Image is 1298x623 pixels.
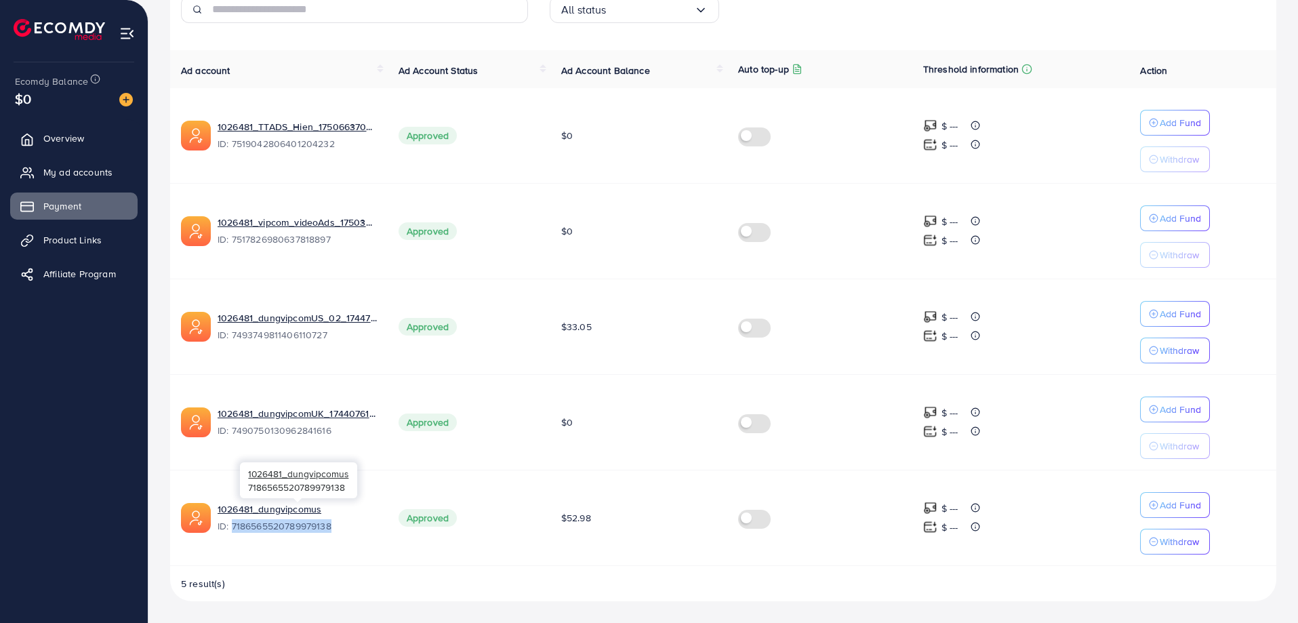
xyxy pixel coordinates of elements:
[941,233,958,249] p: $ ---
[561,64,650,77] span: Ad Account Balance
[218,137,377,150] span: ID: 7519042806401204232
[10,260,138,287] a: Affiliate Program
[1140,205,1210,231] button: Add Fund
[1160,151,1199,167] p: Withdraw
[1140,338,1210,363] button: Withdraw
[218,311,377,342] div: <span class='underline'>1026481_dungvipcomUS_02_1744774713900</span></br>7493749811406110727
[248,467,348,480] span: 1026481_dungvipcomus
[1140,529,1210,555] button: Withdraw
[218,120,377,134] a: 1026481_TTADS_Hien_1750663705167
[1140,301,1210,327] button: Add Fund
[1140,397,1210,422] button: Add Fund
[218,407,377,420] a: 1026481_dungvipcomUK_1744076183761
[1160,497,1201,513] p: Add Fund
[561,129,573,142] span: $0
[923,214,937,228] img: top-up amount
[1160,438,1199,454] p: Withdraw
[15,75,88,88] span: Ecomdy Balance
[941,519,958,536] p: $ ---
[10,193,138,220] a: Payment
[181,64,230,77] span: Ad account
[218,519,377,533] span: ID: 7186565520789979138
[399,222,457,240] span: Approved
[181,312,211,342] img: ic-ads-acc.e4c84228.svg
[218,233,377,246] span: ID: 7517826980637818897
[561,511,591,525] span: $52.98
[399,64,479,77] span: Ad Account Status
[43,132,84,145] span: Overview
[399,509,457,527] span: Approved
[923,405,937,420] img: top-up amount
[119,26,135,41] img: menu
[1160,306,1201,322] p: Add Fund
[181,407,211,437] img: ic-ads-acc.e4c84228.svg
[923,520,937,534] img: top-up amount
[923,310,937,324] img: top-up amount
[399,414,457,431] span: Approved
[923,138,937,152] img: top-up amount
[1140,433,1210,459] button: Withdraw
[561,224,573,238] span: $0
[240,462,357,498] div: 7186565520789979138
[1160,210,1201,226] p: Add Fund
[941,500,958,517] p: $ ---
[43,233,102,247] span: Product Links
[941,118,958,134] p: $ ---
[923,501,937,515] img: top-up amount
[43,267,116,281] span: Affiliate Program
[1160,247,1199,263] p: Withdraw
[1140,242,1210,268] button: Withdraw
[218,424,377,437] span: ID: 7490750130962841616
[923,424,937,439] img: top-up amount
[941,309,958,325] p: $ ---
[1160,401,1201,418] p: Add Fund
[941,214,958,230] p: $ ---
[738,61,789,77] p: Auto top-up
[1240,562,1288,613] iframe: Chat
[181,577,225,590] span: 5 result(s)
[1160,534,1199,550] p: Withdraw
[218,311,377,325] a: 1026481_dungvipcomUS_02_1744774713900
[181,503,211,533] img: ic-ads-acc.e4c84228.svg
[941,137,958,153] p: $ ---
[218,328,377,342] span: ID: 7493749811406110727
[923,119,937,133] img: top-up amount
[399,318,457,336] span: Approved
[181,121,211,150] img: ic-ads-acc.e4c84228.svg
[14,19,105,40] img: logo
[43,165,113,179] span: My ad accounts
[1140,110,1210,136] button: Add Fund
[218,502,321,516] a: 1026481_dungvipcomus
[561,416,573,429] span: $0
[218,407,377,438] div: <span class='underline'>1026481_dungvipcomUK_1744076183761</span></br>7490750130962841616
[10,125,138,152] a: Overview
[218,120,377,151] div: <span class='underline'>1026481_TTADS_Hien_1750663705167</span></br>7519042806401204232
[10,159,138,186] a: My ad accounts
[941,424,958,440] p: $ ---
[218,216,377,247] div: <span class='underline'>1026481_vipcom_videoAds_1750380509111</span></br>7517826980637818897
[1140,146,1210,172] button: Withdraw
[923,61,1019,77] p: Threshold information
[119,93,133,106] img: image
[1160,115,1201,131] p: Add Fund
[561,320,592,334] span: $33.05
[218,216,377,229] a: 1026481_vipcom_videoAds_1750380509111
[923,329,937,343] img: top-up amount
[43,199,81,213] span: Payment
[1140,64,1167,77] span: Action
[1160,342,1199,359] p: Withdraw
[10,226,138,254] a: Product Links
[941,328,958,344] p: $ ---
[941,405,958,421] p: $ ---
[399,127,457,144] span: Approved
[181,216,211,246] img: ic-ads-acc.e4c84228.svg
[1140,492,1210,518] button: Add Fund
[923,233,937,247] img: top-up amount
[15,89,31,108] span: $0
